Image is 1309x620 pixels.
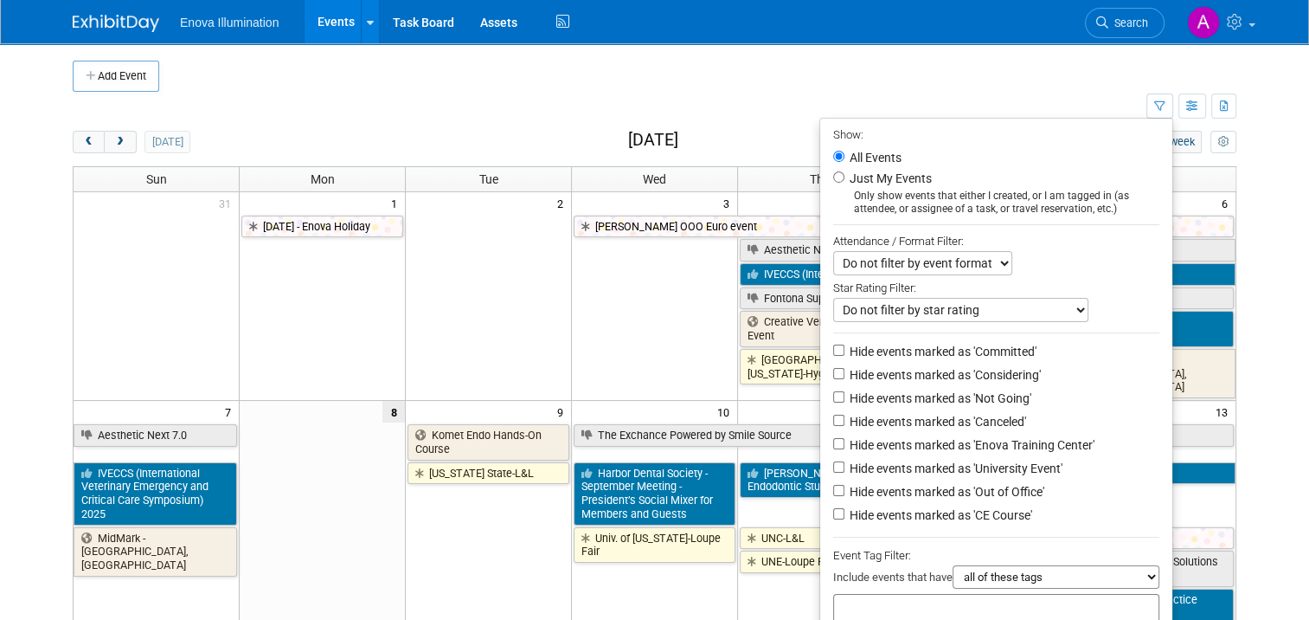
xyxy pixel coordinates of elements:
button: prev [73,131,105,153]
a: Aesthetic Next 7.0 [74,424,237,447]
div: Only show events that either I created, or I am tagged in (as attendee, or assignee of a task, or... [833,190,1159,216]
a: IVECCS (International Veterinary Emergency and Critical Care Symposium) 2025 [740,263,1235,286]
div: Event Tag Filter: [833,546,1159,565]
label: Hide events marked as 'Not Going' [846,390,1031,407]
a: Komet Endo Hands-On Course [407,424,569,460]
span: 2 [555,192,571,214]
button: Add Event [73,61,159,92]
a: Creative Ventures - CE Event [740,311,902,346]
a: The Exchance Powered by Smile Source [574,424,1234,447]
span: Enova Illumination [180,16,279,29]
a: [DATE] - Enova Holiday [241,216,403,238]
span: 10 [715,401,737,423]
a: MidMark - [GEOGRAPHIC_DATA], [GEOGRAPHIC_DATA] [74,527,237,577]
label: Hide events marked as 'Canceled' [846,413,1026,430]
button: week [1162,131,1202,153]
a: Aesthetic Next 7.0 [740,239,1235,262]
label: Hide events marked as 'University Event' [846,460,1062,477]
a: Univ. of [US_STATE]-Loupe Fair [574,527,735,563]
span: 3 [722,192,737,214]
span: Sun [146,172,167,186]
a: [GEOGRAPHIC_DATA][US_STATE]-Hyg. L&L [740,349,902,384]
span: 31 [217,192,239,214]
span: 6 [1220,192,1235,214]
img: Andrea Miller [1187,6,1220,39]
a: Search [1085,8,1165,38]
a: [US_STATE] State-L&L [407,462,569,485]
span: 8 [382,401,405,423]
h2: [DATE] [628,131,678,150]
span: 1 [389,192,405,214]
span: 7 [223,401,239,423]
div: Star Rating Filter: [833,275,1159,298]
span: Mon [311,172,335,186]
span: Tue [479,172,498,186]
span: Wed [643,172,666,186]
i: Personalize Calendar [1217,137,1229,148]
label: Hide events marked as 'CE Course' [846,507,1032,524]
a: Harbor Dental Society - September Meeting - President’s Social Mixer for Members and Guests [574,462,735,526]
label: Hide events marked as 'Out of Office' [846,483,1044,501]
div: Include events that have [833,565,1159,594]
span: Search [1108,16,1148,29]
label: All Events [846,152,902,164]
button: next [104,131,136,153]
img: ExhibitDay [73,15,159,32]
div: Attendance / Format Filter: [833,231,1159,251]
span: Thu [810,172,831,186]
button: [DATE] [144,131,190,153]
a: [PERSON_NAME] Endodontic Study Club [740,462,902,498]
span: 13 [1214,401,1235,423]
a: Fontona Super Symposium [740,287,1234,310]
a: [PERSON_NAME] OOO Euro event [574,216,1234,238]
button: myCustomButton [1210,131,1236,153]
label: Hide events marked as 'Enova Training Center' [846,436,1094,454]
label: Just My Events [846,170,932,187]
div: Show: [833,123,1159,145]
span: 9 [555,401,571,423]
a: UNC-L&L [740,527,902,550]
label: Hide events marked as 'Committed' [846,343,1036,360]
a: UNE-Loupe Fair [740,551,902,573]
label: Hide events marked as 'Considering' [846,366,1041,384]
a: IVECCS (International Veterinary Emergency and Critical Care Symposium) 2025 [74,462,237,526]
